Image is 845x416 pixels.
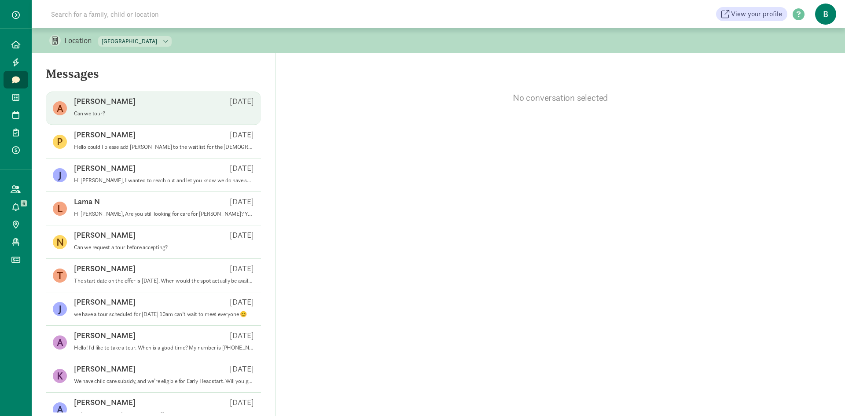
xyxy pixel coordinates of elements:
[230,364,254,374] p: [DATE]
[53,302,67,316] figure: J
[74,311,254,318] p: we have a tour scheduled for [DATE] 10am can’t wait to meet everyone 😊
[731,9,782,19] span: View your profile
[74,297,136,307] p: [PERSON_NAME]
[230,129,254,140] p: [DATE]
[230,330,254,341] p: [DATE]
[230,263,254,274] p: [DATE]
[74,397,136,408] p: [PERSON_NAME]
[230,297,254,307] p: [DATE]
[74,244,254,251] p: Can we request a tour before accepting?
[53,202,67,216] figure: L
[64,35,98,46] p: Location
[46,5,293,23] input: Search for a family, child or location
[74,364,136,374] p: [PERSON_NAME]
[53,335,67,350] figure: A
[53,269,67,283] figure: T
[230,96,254,107] p: [DATE]
[53,135,67,149] figure: P
[74,344,254,351] p: Hello! I'd like to take a tour. When is a good time? My number is [PHONE_NUMBER].
[230,230,254,240] p: [DATE]
[4,198,28,216] a: 6
[53,101,67,115] figure: A
[74,277,254,284] p: The start date on the offer is [DATE]. When would the spot actually be available? Is it possible ...
[74,230,136,240] p: [PERSON_NAME]
[74,144,254,151] p: Hello could I please add [PERSON_NAME] to the waitlist for the [DEMOGRAPHIC_DATA] class
[74,129,136,140] p: [PERSON_NAME]
[74,330,136,341] p: [PERSON_NAME]
[230,397,254,408] p: [DATE]
[74,110,254,117] p: Can we tour?
[74,263,136,274] p: [PERSON_NAME]
[74,177,254,184] p: Hi [PERSON_NAME], I wanted to reach out and let you know we do have space for [PERSON_NAME] if yo...
[74,163,136,173] p: [PERSON_NAME]
[74,378,254,385] p: We have child care subsidy, and we’re eligible for Early Headstart. Will you guys be able to acce...
[53,235,67,249] figure: N
[53,369,67,383] figure: K
[230,196,254,207] p: [DATE]
[815,4,836,25] span: B
[716,7,787,21] a: View your profile
[32,67,275,88] h5: Messages
[230,163,254,173] p: [DATE]
[276,92,845,104] p: No conversation selected
[21,200,27,206] span: 6
[74,196,100,207] p: Lama N
[74,210,254,217] p: Hi [PERSON_NAME], Are you still looking for care for [PERSON_NAME]? You are at the top of the wai...
[74,96,136,107] p: [PERSON_NAME]
[53,168,67,182] figure: J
